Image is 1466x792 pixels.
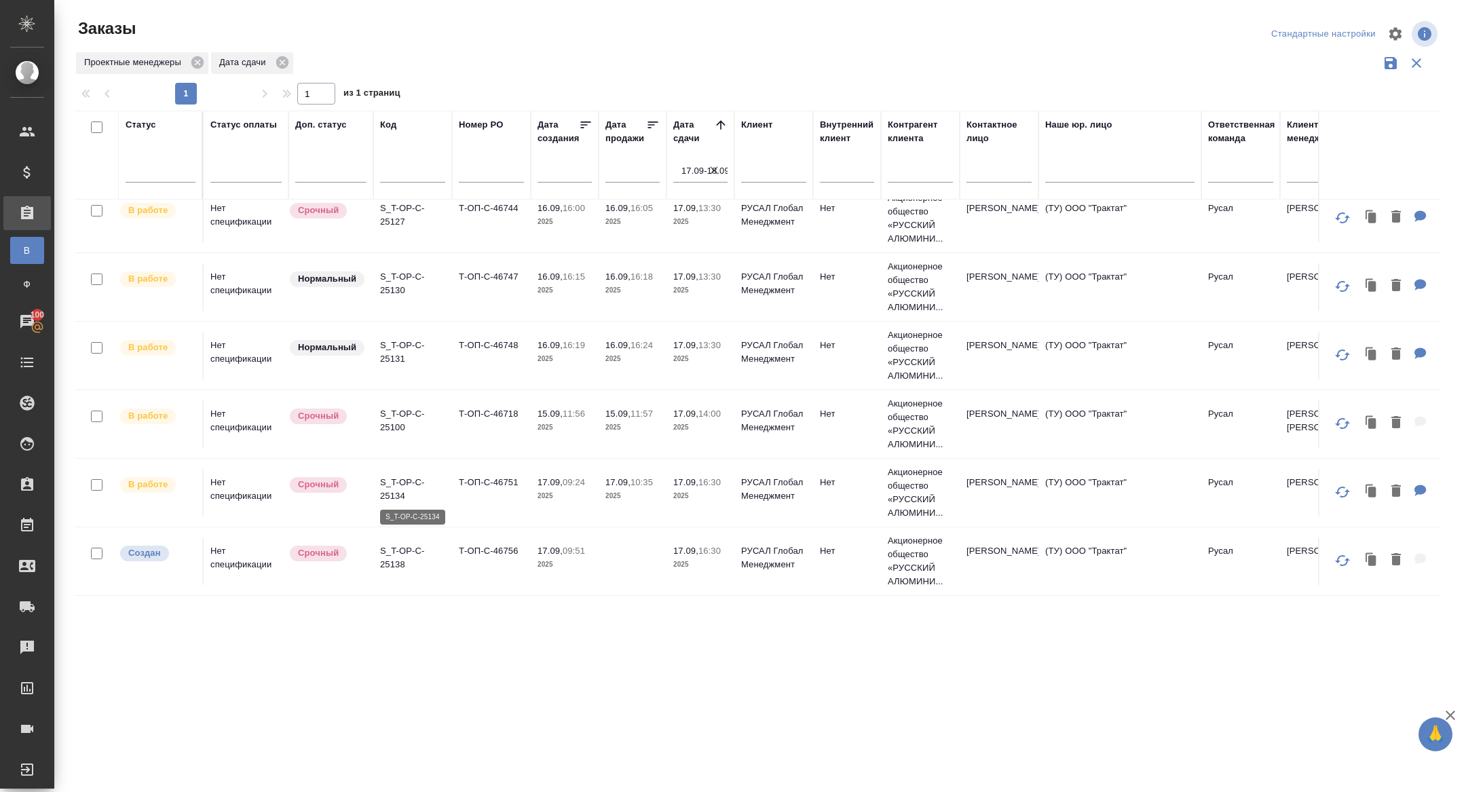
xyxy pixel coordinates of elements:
[204,469,288,516] td: Нет спецификации
[1038,332,1201,379] td: (ТУ) ООО "Трактат"
[288,270,366,288] div: Статус по умолчанию для стандартных заказов
[605,409,631,419] p: 15.09,
[960,263,1038,311] td: [PERSON_NAME]
[960,195,1038,242] td: [PERSON_NAME]
[1201,469,1280,516] td: Русал
[673,558,728,571] p: 2025
[538,558,592,571] p: 2025
[538,203,563,213] p: 16.09,
[75,18,136,39] span: Заказы
[1379,18,1412,50] span: Настроить таблицу
[820,476,874,489] p: Нет
[1424,720,1447,749] span: 🙏
[631,477,653,487] p: 10:35
[1404,50,1429,76] button: Сбросить фильтры
[10,237,44,264] a: В
[741,118,772,132] div: Клиент
[1385,478,1408,506] button: Удалить
[1385,272,1408,300] button: Удалить
[343,85,400,105] span: из 1 страниц
[1038,538,1201,585] td: (ТУ) ООО "Трактат"
[888,191,953,246] p: Акционерное общество «РУССКИЙ АЛЮМИНИ...
[1280,538,1359,585] td: [PERSON_NAME]
[538,215,592,229] p: 2025
[605,118,646,145] div: Дата продажи
[380,118,396,132] div: Код
[298,272,356,286] p: Нормальный
[211,52,293,74] div: Дата сдачи
[631,409,653,419] p: 11:57
[538,340,563,350] p: 16.09,
[605,215,660,229] p: 2025
[538,421,592,434] p: 2025
[1385,204,1408,231] button: Удалить
[210,118,277,132] div: Статус оплаты
[76,52,208,74] div: Проектные менеджеры
[563,203,585,213] p: 16:00
[563,546,585,556] p: 09:51
[1038,195,1201,242] td: (ТУ) ООО "Трактат"
[1280,400,1359,448] td: [PERSON_NAME] [PERSON_NAME]
[538,409,563,419] p: 15.09,
[820,202,874,215] p: Нет
[204,195,288,242] td: Нет спецификации
[1280,469,1359,516] td: [PERSON_NAME]
[1385,409,1408,437] button: Удалить
[288,202,366,220] div: Выставляется автоматически, если на указанный объем услуг необходимо больше времени в стандартном...
[605,477,631,487] p: 17.09,
[1201,538,1280,585] td: Русал
[698,409,721,419] p: 14:00
[119,544,195,563] div: Выставляется автоматически при создании заказа
[960,332,1038,379] td: [PERSON_NAME]
[538,352,592,366] p: 2025
[1359,272,1385,300] button: Клонировать
[1280,195,1359,242] td: [PERSON_NAME]
[698,340,721,350] p: 13:30
[380,202,445,229] p: S_T-OP-C-25127
[631,340,653,350] p: 16:24
[1385,546,1408,574] button: Удалить
[1359,341,1385,369] button: Клонировать
[673,421,728,434] p: 2025
[452,538,531,585] td: Т-ОП-С-46756
[1280,263,1359,311] td: [PERSON_NAME]
[538,118,579,145] div: Дата создания
[452,469,531,516] td: Т-ОП-С-46751
[741,202,806,229] p: РУСАЛ Глобал Менеджмент
[888,118,953,145] div: Контрагент клиента
[128,204,168,217] p: В работе
[820,118,874,145] div: Внутренний клиент
[888,534,953,588] p: Акционерное общество «РУССКИЙ АЛЮМИНИ...
[1359,546,1385,574] button: Клонировать
[298,478,339,491] p: Срочный
[119,407,195,426] div: Выставляет ПМ после принятия заказа от КМа
[1201,400,1280,448] td: Русал
[631,203,653,213] p: 16:05
[1418,717,1452,751] button: 🙏
[1359,204,1385,231] button: Клонировать
[84,56,186,69] p: Проектные менеджеры
[605,489,660,503] p: 2025
[298,204,339,217] p: Срочный
[1378,50,1404,76] button: Сохранить фильтры
[452,263,531,311] td: Т-ОП-С-46747
[1038,469,1201,516] td: (ТУ) ООО "Трактат"
[820,407,874,421] p: Нет
[298,546,339,560] p: Срочный
[1038,263,1201,311] td: (ТУ) ООО "Трактат"
[960,400,1038,448] td: [PERSON_NAME]
[673,215,728,229] p: 2025
[3,305,51,339] a: 100
[288,544,366,563] div: Выставляется автоматически, если на указанный объем услуг необходимо больше времени в стандартном...
[204,538,288,585] td: Нет спецификации
[119,270,195,288] div: Выставляет ПМ после принятия заказа от КМа
[673,340,698,350] p: 17.09,
[128,272,168,286] p: В работе
[888,328,953,383] p: Акционерное общество «РУССКИЙ АЛЮМИНИ...
[698,546,721,556] p: 16:30
[673,352,728,366] p: 2025
[631,271,653,282] p: 16:18
[538,546,563,556] p: 17.09,
[563,271,585,282] p: 16:15
[1287,118,1352,145] div: Клиентские менеджеры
